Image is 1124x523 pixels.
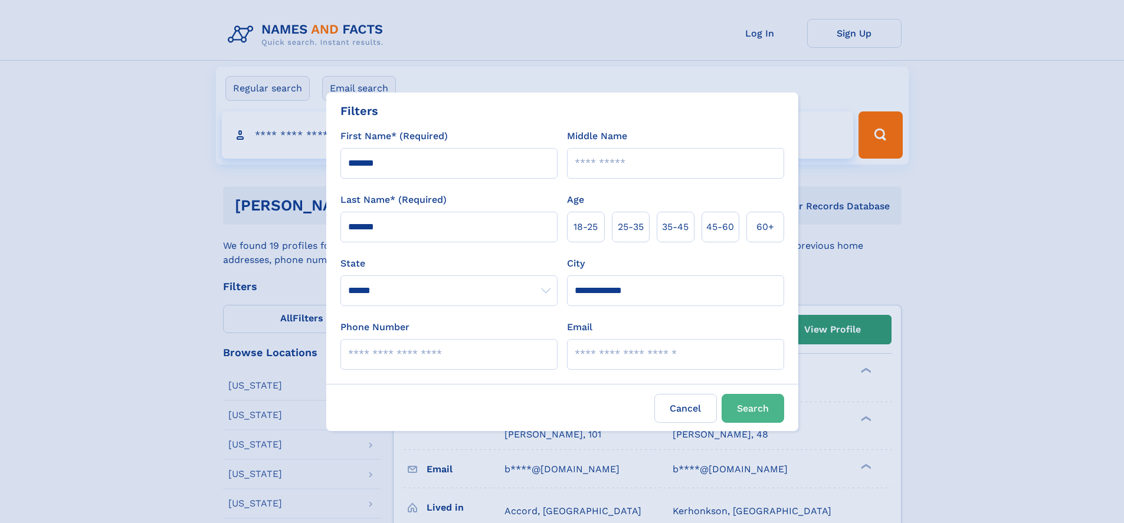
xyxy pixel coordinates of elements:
label: Last Name* (Required) [340,193,447,207]
div: Filters [340,102,378,120]
span: 35‑45 [662,220,689,234]
label: Phone Number [340,320,409,334]
label: City [567,256,585,271]
span: 60+ [756,220,774,234]
span: 45‑60 [706,220,734,234]
label: Cancel [654,394,717,423]
label: Age [567,193,584,207]
span: 18‑25 [574,220,598,234]
label: Middle Name [567,129,627,143]
button: Search [722,394,784,423]
label: State [340,256,558,271]
span: 25‑35 [618,220,644,234]
label: Email [567,320,592,334]
label: First Name* (Required) [340,129,448,143]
